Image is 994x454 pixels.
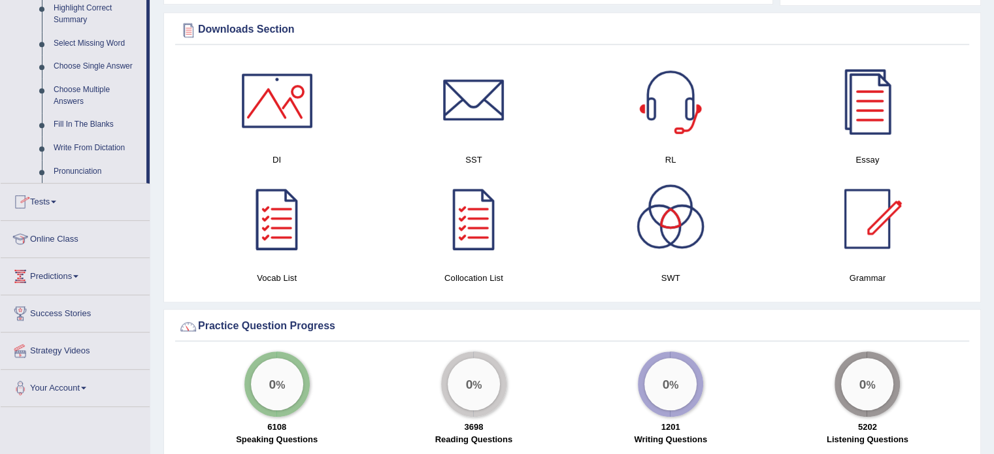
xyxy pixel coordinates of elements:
[465,377,472,391] big: 0
[267,422,286,432] strong: 6108
[178,317,966,336] div: Practice Question Progress
[579,271,763,285] h4: SWT
[382,153,565,167] h4: SST
[1,332,150,365] a: Strategy Videos
[776,153,959,167] h4: Essay
[48,137,146,160] a: Write From Dictation
[448,358,500,410] div: %
[48,55,146,78] a: Choose Single Answer
[1,221,150,253] a: Online Class
[661,422,680,432] strong: 1201
[1,258,150,291] a: Predictions
[859,377,867,391] big: 0
[178,20,966,40] div: Downloads Section
[382,271,565,285] h4: Collocation List
[464,422,483,432] strong: 3698
[185,271,369,285] h4: Vocab List
[1,184,150,216] a: Tests
[1,370,150,402] a: Your Account
[644,358,697,410] div: %
[269,377,276,391] big: 0
[185,153,369,167] h4: DI
[48,32,146,56] a: Select Missing Word
[663,377,670,391] big: 0
[776,271,959,285] h4: Grammar
[48,78,146,113] a: Choose Multiple Answers
[251,358,303,410] div: %
[841,358,893,410] div: %
[1,295,150,328] a: Success Stories
[435,433,512,446] label: Reading Questions
[827,433,908,446] label: Listening Questions
[48,160,146,184] a: Pronunciation
[579,153,763,167] h4: RL
[236,433,318,446] label: Speaking Questions
[48,113,146,137] a: Fill In The Blanks
[858,422,877,432] strong: 5202
[634,433,707,446] label: Writing Questions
